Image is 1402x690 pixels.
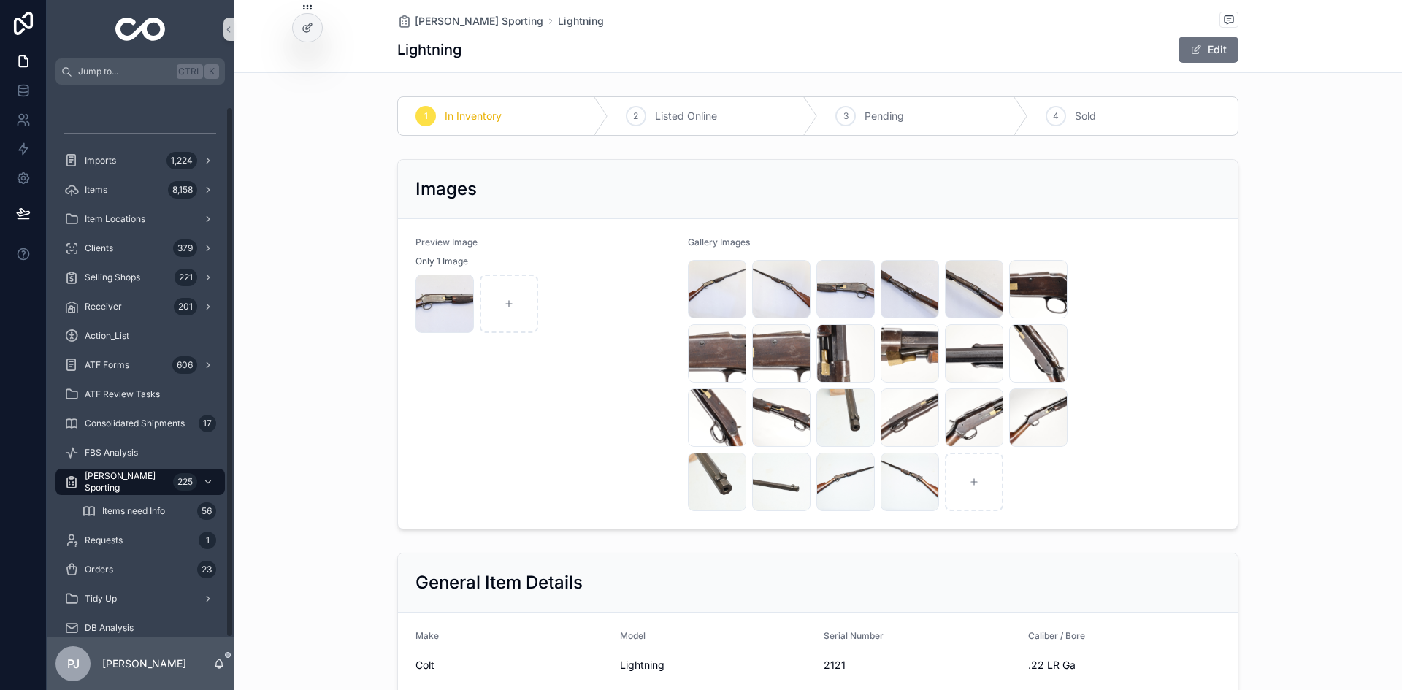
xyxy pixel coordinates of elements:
[173,473,197,491] div: 225
[445,109,502,123] span: In Inventory
[415,571,583,594] h2: General Item Details
[85,447,138,459] span: FBS Analysis
[85,330,129,342] span: Action_List
[67,655,80,672] span: PJ
[55,556,225,583] a: Orders23
[85,359,129,371] span: ATF Forms
[424,110,428,122] span: 1
[172,356,197,374] div: 606
[655,109,717,123] span: Listed Online
[175,269,197,286] div: 221
[1075,109,1096,123] span: Sold
[415,14,543,28] span: [PERSON_NAME] Sporting
[85,272,140,283] span: Selling Shops
[55,352,225,378] a: ATF Forms606
[55,586,225,612] a: Tidy Up
[415,658,608,672] span: Colt
[397,39,461,60] h1: Lightning
[865,109,904,123] span: Pending
[55,410,225,437] a: Consolidated Shipments17
[688,237,750,248] span: Gallery Images
[55,469,225,495] a: [PERSON_NAME] Sporting225
[55,177,225,203] a: Items8,158
[55,527,225,553] a: Requests1
[1028,630,1085,641] span: Caliber / Bore
[85,301,122,313] span: Receiver
[197,502,216,520] div: 56
[55,440,225,466] a: FBS Analysis
[177,64,203,79] span: Ctrl
[415,630,439,641] span: Make
[1053,110,1059,122] span: 4
[1028,658,1221,672] span: .22 LR Ga
[397,14,543,28] a: [PERSON_NAME] Sporting
[415,256,468,267] span: Only 1 Image
[199,415,216,432] div: 17
[55,147,225,174] a: Imports1,224
[73,498,225,524] a: Items need Info56
[1179,37,1238,63] button: Edit
[415,237,478,248] span: Preview Image
[85,622,134,634] span: DB Analysis
[173,239,197,257] div: 379
[85,184,107,196] span: Items
[620,630,646,641] span: Model
[558,14,604,28] a: Lightning
[55,206,225,232] a: Item Locations
[85,155,116,166] span: Imports
[102,505,165,517] span: Items need Info
[620,658,813,672] span: Lightning
[824,630,884,641] span: Serial Number
[55,323,225,349] a: Action_List
[206,66,218,77] span: K
[633,110,638,122] span: 2
[174,298,197,315] div: 201
[824,658,1016,672] span: 2121
[85,242,113,254] span: Clients
[168,181,197,199] div: 8,158
[85,564,113,575] span: Orders
[78,66,171,77] span: Jump to...
[85,388,160,400] span: ATF Review Tasks
[85,534,123,546] span: Requests
[47,85,234,637] div: scrollable content
[166,152,197,169] div: 1,224
[102,656,186,671] p: [PERSON_NAME]
[85,470,167,494] span: [PERSON_NAME] Sporting
[55,381,225,407] a: ATF Review Tasks
[843,110,849,122] span: 3
[85,213,145,225] span: Item Locations
[55,235,225,261] a: Clients379
[85,593,117,605] span: Tidy Up
[55,615,225,641] a: DB Analysis
[197,561,216,578] div: 23
[55,294,225,320] a: Receiver201
[115,18,166,41] img: App logo
[415,177,477,201] h2: Images
[55,264,225,291] a: Selling Shops221
[85,418,185,429] span: Consolidated Shipments
[199,532,216,549] div: 1
[55,58,225,85] button: Jump to...CtrlK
